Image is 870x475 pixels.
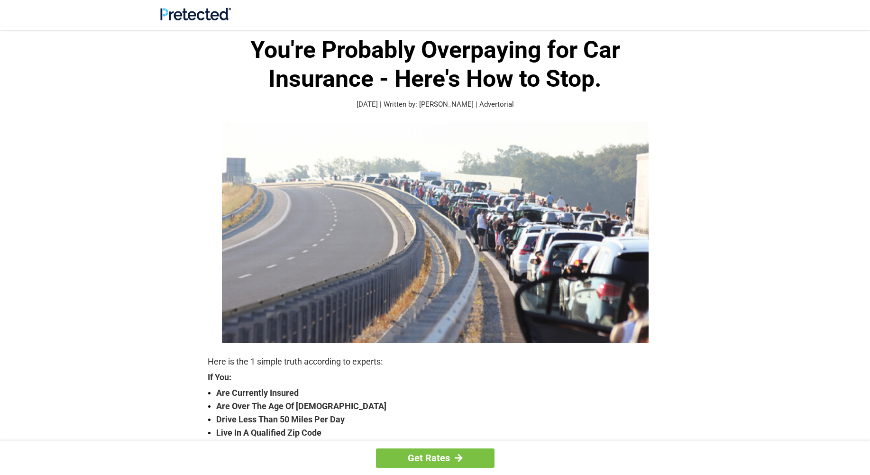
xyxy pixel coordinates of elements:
p: Here is the 1 simple truth according to experts: [208,355,663,368]
p: [DATE] | Written by: [PERSON_NAME] | Advertorial [208,99,663,110]
h1: You're Probably Overpaying for Car Insurance - Here's How to Stop. [208,36,663,93]
a: Get Rates [376,448,495,468]
img: Site Logo [160,8,231,20]
strong: Are Over The Age Of [DEMOGRAPHIC_DATA] [216,400,663,413]
strong: Are Currently Insured [216,386,663,400]
strong: Drive Less Than 50 Miles Per Day [216,413,663,426]
a: Site Logo [160,13,231,22]
strong: If You: [208,373,663,382]
strong: Live In A Qualified Zip Code [216,426,663,439]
